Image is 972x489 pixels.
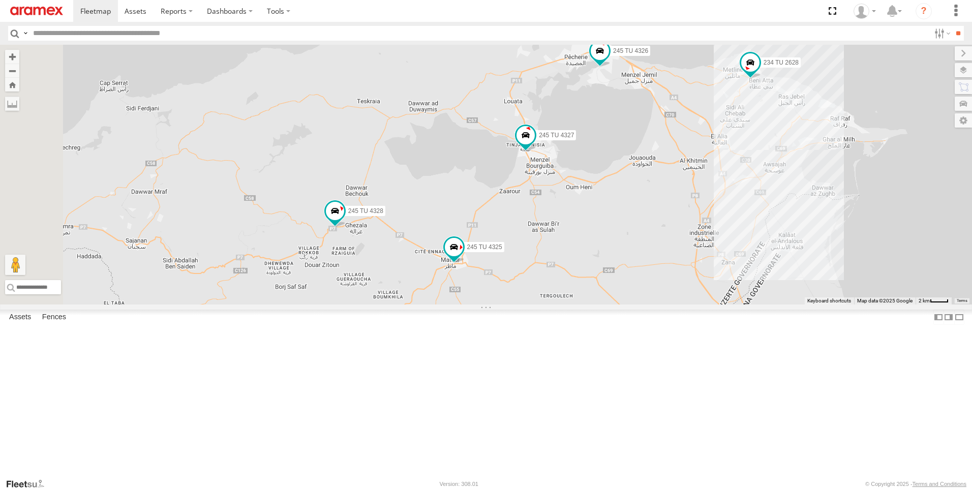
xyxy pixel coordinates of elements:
[919,298,930,303] span: 2 km
[348,207,383,214] span: 245 TU 4328
[857,298,913,303] span: Map data ©2025 Google
[4,310,36,324] label: Assets
[467,243,502,251] span: 245 TU 4325
[865,481,966,487] div: © Copyright 2025 -
[850,4,879,19] div: MohamedHaythem Bouchagfa
[5,78,19,91] button: Zoom Home
[10,7,63,15] img: aramex-logo.svg
[21,26,29,41] label: Search Query
[613,47,648,54] span: 245 TU 4326
[930,26,952,41] label: Search Filter Options
[539,132,574,139] span: 245 TU 4327
[5,255,25,275] button: Drag Pegman onto the map to open Street View
[5,50,19,64] button: Zoom in
[916,297,952,304] button: Map Scale: 2 km per 33 pixels
[916,3,932,19] i: ?
[957,299,967,303] a: Terms (opens in new tab)
[440,481,478,487] div: Version: 308.01
[954,310,964,324] label: Hide Summary Table
[944,310,954,324] label: Dock Summary Table to the Right
[913,481,966,487] a: Terms and Conditions
[764,59,799,66] span: 234 TU 2628
[807,297,851,304] button: Keyboard shortcuts
[5,97,19,111] label: Measure
[933,310,944,324] label: Dock Summary Table to the Left
[5,64,19,78] button: Zoom out
[6,479,52,489] a: Visit our Website
[37,310,71,324] label: Fences
[955,113,972,128] label: Map Settings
